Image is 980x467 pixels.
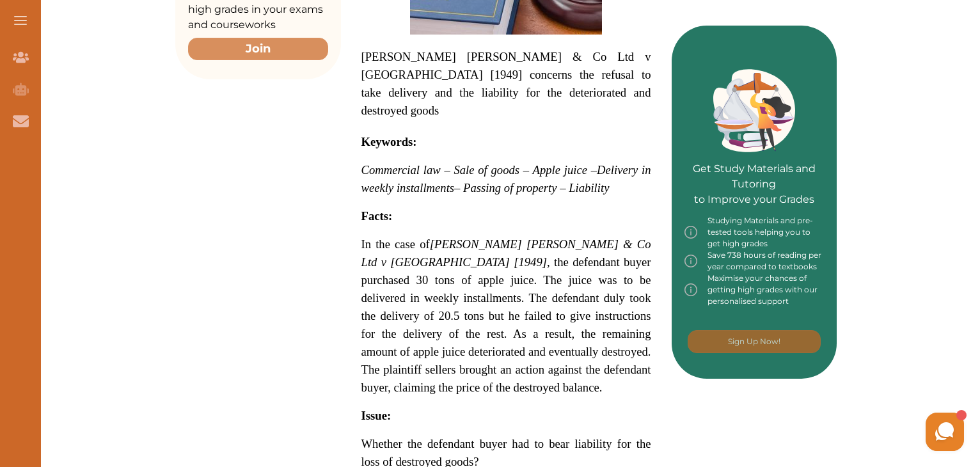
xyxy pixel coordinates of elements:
span: In the case of , the defendant buyer purchased 30 tons of apple juice. The juice was to be delive... [361,237,651,394]
img: Green card image [713,69,795,152]
img: info-img [684,273,697,307]
button: [object Object] [688,330,821,353]
div: Studying Materials and pre-tested tools helping you to get high grades [684,215,825,249]
p: Sign Up Now! [728,336,780,347]
p: Get Study Materials and Tutoring to Improve your Grades [684,125,825,207]
img: info-img [684,249,697,273]
strong: Keywords: [361,135,417,148]
button: Join [188,38,328,60]
div: Save 738 hours of reading per year compared to textbooks [684,249,825,273]
strong: Issue: [361,409,391,422]
strong: Facts: [361,209,393,223]
span: Delivery in weekly installments [361,163,651,194]
span: [PERSON_NAME] [PERSON_NAME] & Co Ltd v [GEOGRAPHIC_DATA] [1949] [361,237,651,269]
iframe: HelpCrunch [673,409,967,454]
img: info-img [684,215,697,249]
span: [PERSON_NAME] [PERSON_NAME] & Co Ltd v [GEOGRAPHIC_DATA] [1949] concerns the refusal to take deli... [361,50,651,117]
span: Commercial law – Sale of goods – Apple juice – [361,163,597,177]
span: – Passing of property – Liability [454,181,609,194]
div: Maximise your chances of getting high grades with our personalised support [684,273,825,307]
